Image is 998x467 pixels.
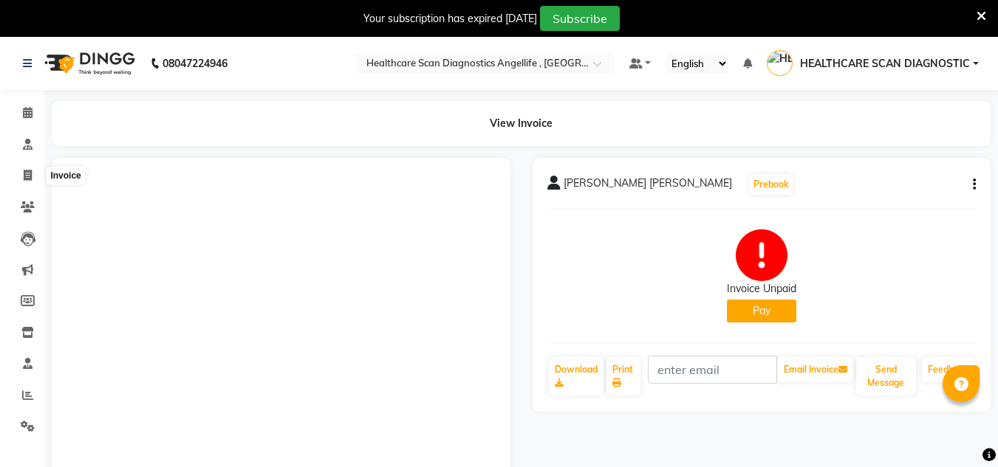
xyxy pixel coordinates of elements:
button: Send Message [856,357,916,395]
img: logo [38,43,139,84]
button: Pay [727,300,796,322]
div: Invoice [47,167,84,184]
span: HEALTHCARE SCAN DIAGNOSTIC [800,56,970,72]
div: View Invoice [52,101,991,146]
div: Your subscription has expired [DATE] [363,11,537,27]
button: Subscribe [540,6,620,31]
button: Email Invoice [778,357,853,382]
img: HEALTHCARE SCAN DIAGNOSTIC [767,50,793,76]
div: Invoice Unpaid [727,281,796,297]
a: Print [606,357,640,395]
b: 08047224946 [163,43,228,84]
span: [PERSON_NAME] [PERSON_NAME] [564,176,732,196]
a: Feedback [922,357,974,382]
a: Download [549,357,604,395]
button: Prebook [750,174,793,195]
input: enter email [648,356,777,384]
iframe: chat widget [936,408,983,452]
